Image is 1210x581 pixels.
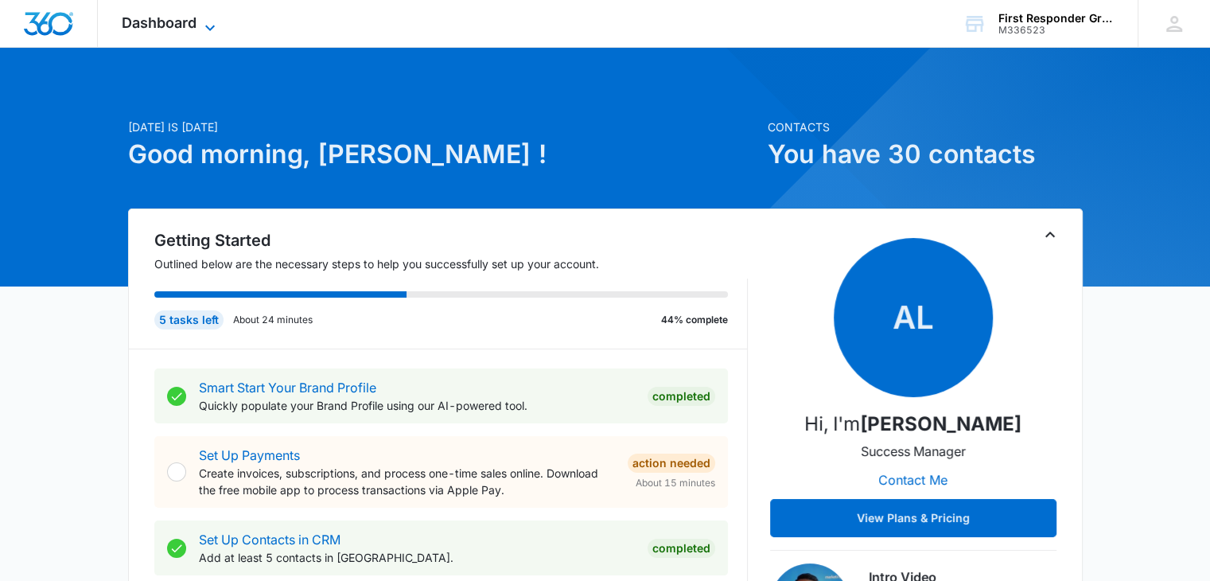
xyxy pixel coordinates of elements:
[128,135,758,174] h1: Good morning, [PERSON_NAME] !
[154,255,748,272] p: Outlined below are the necessary steps to help you successfully set up your account.
[128,119,758,135] p: [DATE] is [DATE]
[768,135,1083,174] h1: You have 30 contacts
[154,228,748,252] h2: Getting Started
[998,25,1115,36] div: account id
[834,238,993,397] span: AL
[661,313,728,327] p: 44% complete
[648,387,715,406] div: Completed
[199,465,615,498] p: Create invoices, subscriptions, and process one-time sales online. Download the free mobile app t...
[648,539,715,558] div: Completed
[998,12,1115,25] div: account name
[199,532,340,548] a: Set Up Contacts in CRM
[636,476,715,490] span: About 15 minutes
[199,380,376,396] a: Smart Start Your Brand Profile
[1041,225,1060,244] button: Toggle Collapse
[768,119,1083,135] p: Contacts
[154,310,224,329] div: 5 tasks left
[199,447,300,463] a: Set Up Payments
[862,461,963,499] button: Contact Me
[628,454,715,473] div: Action Needed
[122,14,196,31] span: Dashboard
[770,499,1056,537] button: View Plans & Pricing
[199,549,635,566] p: Add at least 5 contacts in [GEOGRAPHIC_DATA].
[233,313,313,327] p: About 24 minutes
[804,410,1021,439] p: Hi, I'm
[860,412,1021,435] strong: [PERSON_NAME]
[861,442,966,461] p: Success Manager
[199,397,635,414] p: Quickly populate your Brand Profile using our AI-powered tool.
